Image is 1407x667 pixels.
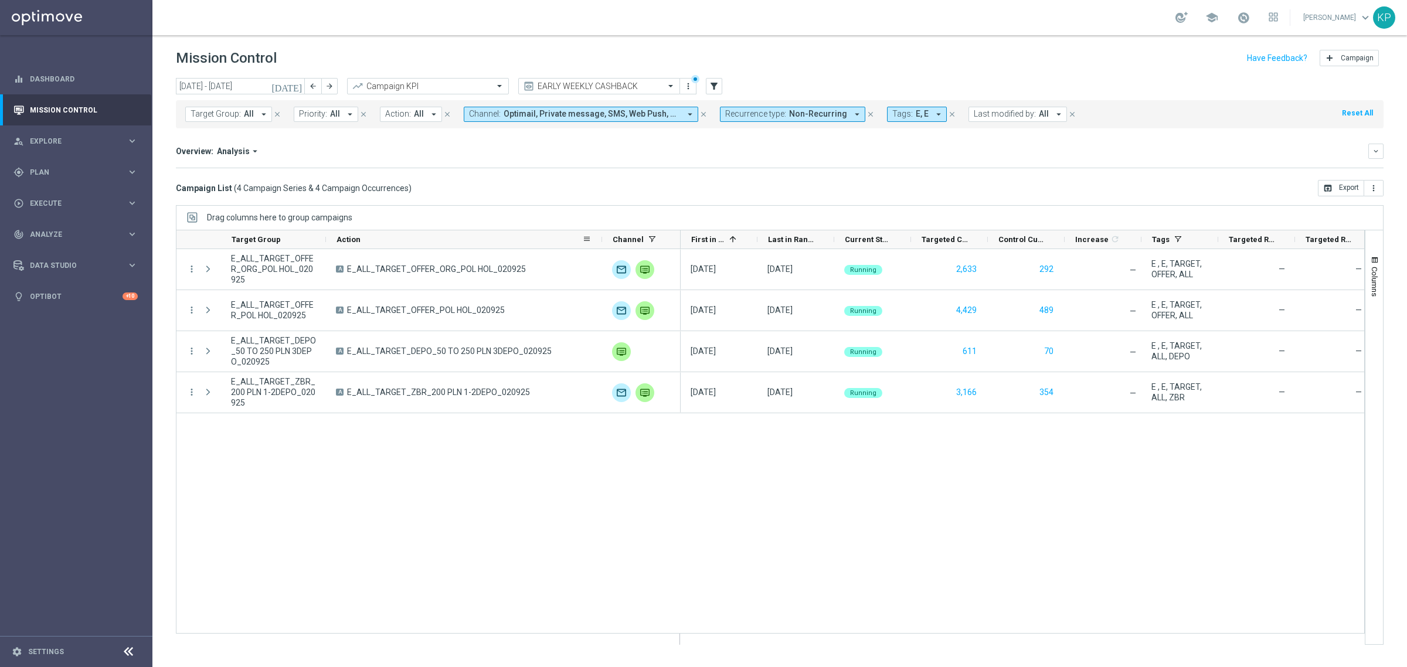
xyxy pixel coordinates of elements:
span: — [1130,307,1136,316]
i: keyboard_arrow_right [127,260,138,271]
button: 4,429 [955,303,978,318]
button: close [698,108,709,121]
div: play_circle_outline Execute keyboard_arrow_right [13,199,138,208]
span: All [330,109,340,119]
colored-tag: Running [844,264,882,275]
i: arrow_drop_down [1053,109,1064,120]
i: filter_alt [709,81,719,91]
i: arrow_drop_down [259,109,269,120]
span: Targeted Responders [1229,235,1275,244]
span: Drag columns here to group campaigns [207,213,352,222]
div: +10 [123,292,138,300]
span: A [336,389,344,396]
span: E , E, TARGET, ALL, ZBR [1151,382,1208,403]
i: more_vert [1369,183,1378,193]
span: E , E, TARGET, OFFER, ALL [1151,258,1208,280]
span: E_ALL_TARGET_OFFER_POL HOL_020925 [231,300,316,321]
button: arrow_forward [321,78,338,94]
i: arrow_drop_down [250,146,260,156]
span: Analyze [30,231,127,238]
i: keyboard_arrow_right [127,135,138,147]
span: Plan [30,169,127,176]
button: close [358,108,369,121]
button: Mission Control [13,106,138,115]
img: Private message [635,383,654,402]
img: Optimail [612,260,631,279]
i: arrow_drop_down [852,109,862,120]
span: — [1279,387,1285,397]
i: more_vert [186,305,197,315]
button: 354 [1038,385,1055,400]
span: Target Group [232,235,281,244]
i: keyboard_arrow_right [127,166,138,178]
span: school [1205,11,1218,24]
a: Optibot [30,281,123,312]
span: Data Studio [30,262,127,269]
img: Optimail [612,383,631,402]
button: open_in_browser Export [1318,180,1364,196]
div: 02 Sep 2025, Tuesday [691,387,716,397]
span: A [336,307,344,314]
span: E_ALL_TARGET_ZBR_200 PLN 1-2DEPO_020925 [231,376,316,408]
button: Last modified by: All arrow_drop_down [968,107,1067,122]
div: 02 Sep 2025, Tuesday [691,346,716,356]
div: equalizer Dashboard [13,74,138,84]
span: Action [337,235,361,244]
div: Explore [13,136,127,147]
button: close [1067,108,1078,121]
multiple-options-button: Export to CSV [1318,183,1384,192]
span: A [336,348,344,355]
span: E_ALL_TARGET_DEPO_50 TO 250 PLN 3DEPO_020925 [347,346,552,356]
h3: Overview: [176,146,213,156]
button: 489 [1038,303,1055,318]
i: track_changes [13,229,24,240]
button: lightbulb Optibot +10 [13,292,138,301]
button: Reset All [1341,107,1374,120]
span: Columns [1370,267,1379,297]
span: — [1355,346,1362,356]
i: preview [523,80,535,92]
button: 3,166 [955,385,978,400]
div: Plan [13,167,127,178]
button: more_vert [186,346,197,356]
colored-tag: Running [844,305,882,316]
span: E_ALL_TARGET_OFFER_POL HOL_020925 [347,305,505,315]
span: Running [850,389,876,397]
span: E, E [916,109,929,119]
button: arrow_back [305,78,321,94]
i: arrow_drop_down [429,109,439,120]
span: — [1279,346,1285,356]
span: First in Range [691,235,725,244]
button: Recurrence type: Non-Recurring arrow_drop_down [720,107,865,122]
button: Analysis arrow_drop_down [213,146,264,156]
button: [DATE] [270,78,305,96]
span: Action: [385,109,411,119]
div: Optimail [612,301,631,320]
span: Last modified by: [974,109,1036,119]
div: Dashboard [13,63,138,94]
i: close [273,110,281,118]
i: lightbulb [13,291,24,302]
button: gps_fixed Plan keyboard_arrow_right [13,168,138,177]
span: A [336,266,344,273]
div: 02 Sep 2025, Tuesday [691,264,716,274]
span: Channel: [469,109,501,119]
ng-select: EARLY WEEKLY CASHBACK [518,78,680,94]
span: keyboard_arrow_down [1359,11,1372,24]
img: Private message [635,260,654,279]
div: Press SPACE to select this row. [176,331,681,372]
span: — [1279,305,1285,315]
i: gps_fixed [13,167,24,178]
i: equalizer [13,74,24,84]
div: 02 Sep 2025, Tuesday [767,387,793,397]
div: There are unsaved changes [691,75,699,83]
i: settings [12,646,22,657]
i: arrow_back [309,82,317,90]
i: arrow_drop_down [933,109,944,120]
div: 02 Sep 2025, Tuesday [767,264,793,274]
button: 611 [961,344,978,359]
span: Current Status [845,235,891,244]
div: Data Studio keyboard_arrow_right [13,261,138,270]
